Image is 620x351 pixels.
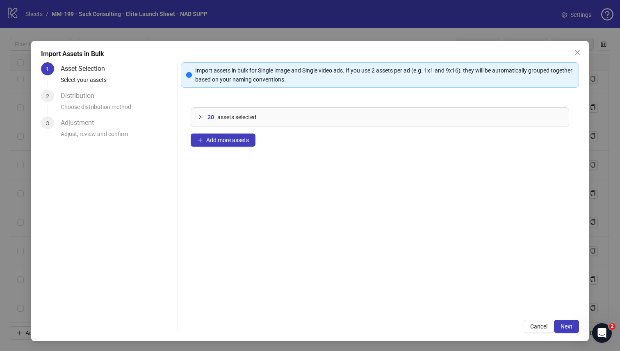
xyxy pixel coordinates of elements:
[61,75,174,89] div: Select your assets
[554,320,579,333] button: Next
[61,102,174,116] div: Choose distribution method
[207,113,214,122] span: 20
[41,49,579,59] div: Import Assets in Bulk
[61,129,174,143] div: Adjust, review and confirm
[198,115,203,120] span: collapsed
[197,137,203,143] span: plus
[524,320,554,333] button: Cancel
[191,134,255,147] button: Add more assets
[46,66,49,72] span: 1
[186,72,192,78] span: info-circle
[609,323,615,330] span: 2
[530,323,547,330] span: Cancel
[206,137,249,143] span: Add more assets
[592,323,612,343] iframe: Intercom live chat
[217,113,256,122] span: assets selected
[561,323,572,330] span: Next
[46,120,49,127] span: 3
[61,62,112,75] div: Asset Selection
[61,116,100,129] div: Adjustment
[61,89,101,102] div: Distribution
[195,66,574,84] div: Import assets in bulk for Single image and Single video ads. If you use 2 assets per ad (e.g. 1x1...
[574,49,581,56] span: close
[191,108,569,127] div: 20assets selected
[46,93,49,100] span: 2
[571,46,584,59] button: Close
